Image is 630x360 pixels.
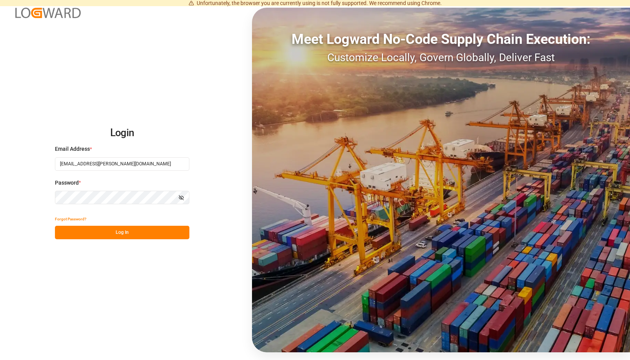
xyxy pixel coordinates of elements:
[55,145,90,153] span: Email Address
[55,157,189,171] input: Enter your email
[15,8,81,18] img: Logward_new_orange.png
[55,212,86,226] button: Forgot Password?
[252,29,630,50] div: Meet Logward No-Code Supply Chain Execution:
[55,179,79,187] span: Password
[252,50,630,66] div: Customize Locally, Govern Globally, Deliver Fast
[55,226,189,239] button: Log In
[55,121,189,145] h2: Login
